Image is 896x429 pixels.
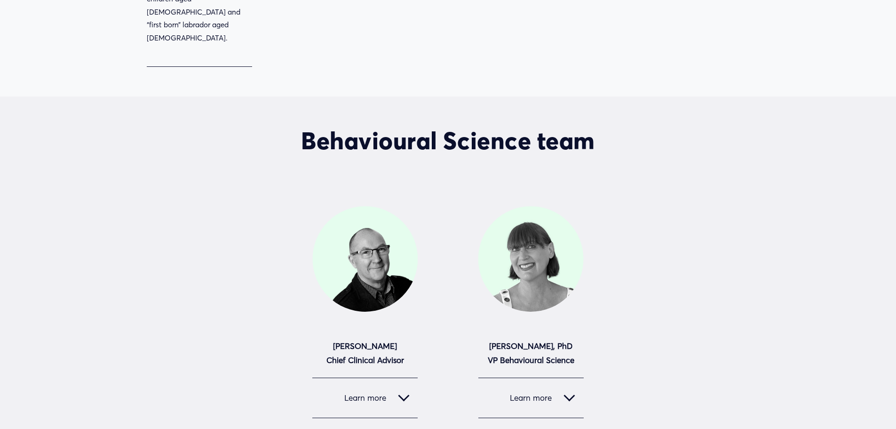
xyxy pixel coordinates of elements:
h2: Behavioural Science team [202,126,694,155]
span: Learn more [321,393,398,403]
button: Learn more [312,378,418,418]
button: Learn more [478,378,584,418]
strong: [PERSON_NAME], PhD VP Behavioural Science [488,341,574,365]
strong: [PERSON_NAME] Chief Clinical Advisor [326,341,404,365]
span: Learn more [487,393,564,403]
